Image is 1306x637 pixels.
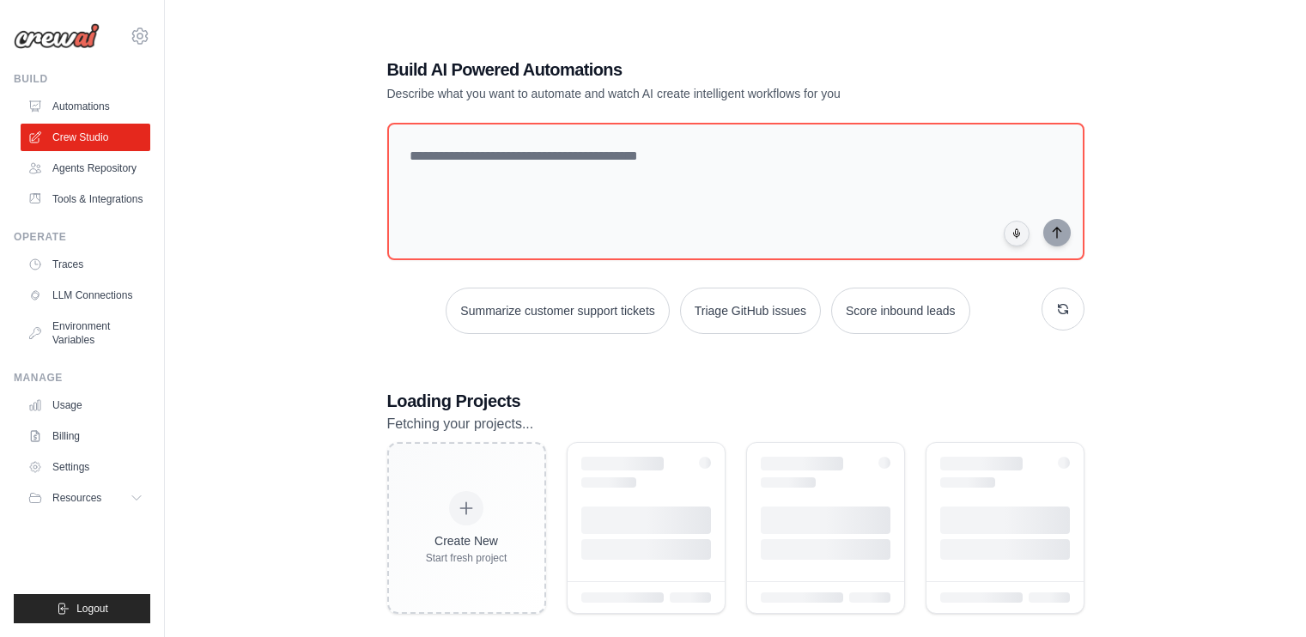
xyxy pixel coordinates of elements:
[76,602,108,616] span: Logout
[21,484,150,512] button: Resources
[446,288,669,334] button: Summarize customer support tickets
[14,594,150,623] button: Logout
[387,85,964,102] p: Describe what you want to automate and watch AI create intelligent workflows for you
[21,155,150,182] a: Agents Repository
[14,371,150,385] div: Manage
[14,72,150,86] div: Build
[21,251,150,278] a: Traces
[21,185,150,213] a: Tools & Integrations
[426,532,507,549] div: Create New
[21,124,150,151] a: Crew Studio
[21,282,150,309] a: LLM Connections
[52,491,101,505] span: Resources
[1004,221,1030,246] button: Click to speak your automation idea
[21,391,150,419] a: Usage
[1042,288,1084,331] button: Get new suggestions
[426,551,507,565] div: Start fresh project
[14,23,100,49] img: Logo
[831,288,970,334] button: Score inbound leads
[387,58,964,82] h1: Build AI Powered Automations
[21,93,150,120] a: Automations
[21,312,150,354] a: Environment Variables
[680,288,821,334] button: Triage GitHub issues
[21,422,150,450] a: Billing
[14,230,150,244] div: Operate
[387,389,1084,413] h3: Loading Projects
[387,413,1084,435] p: Fetching your projects...
[21,453,150,481] a: Settings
